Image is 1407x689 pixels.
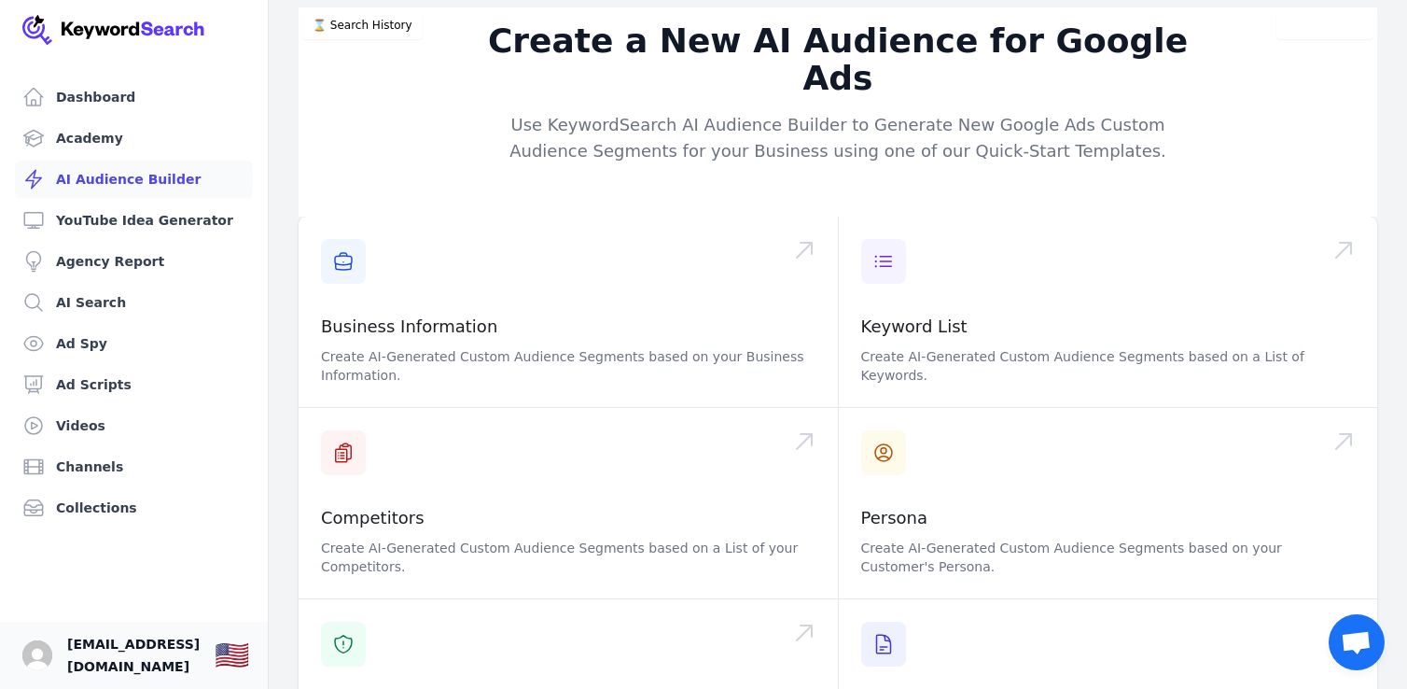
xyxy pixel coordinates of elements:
[215,637,249,674] button: 🇺🇸
[15,284,253,321] a: AI Search
[215,639,249,672] div: 🇺🇸
[22,640,52,670] button: Open user button
[15,243,253,280] a: Agency Report
[321,508,425,527] a: Competitors
[480,112,1196,164] p: Use KeywordSearch AI Audience Builder to Generate New Google Ads Custom Audience Segments for you...
[15,161,253,198] a: AI Audience Builder
[22,15,205,45] img: Your Company
[861,316,968,336] a: Keyword List
[67,633,200,678] span: [EMAIL_ADDRESS][DOMAIN_NAME]
[15,489,253,527] a: Collections
[15,407,253,444] a: Videos
[302,11,423,39] button: ⌛️ Search History
[15,366,253,403] a: Ad Scripts
[15,325,253,362] a: Ad Spy
[15,202,253,239] a: YouTube Idea Generator
[15,78,253,116] a: Dashboard
[15,120,253,157] a: Academy
[15,448,253,485] a: Channels
[321,316,497,336] a: Business Information
[861,508,928,527] a: Persona
[1329,614,1385,670] a: Open chat
[480,22,1196,97] h2: Create a New AI Audience for Google Ads
[1276,11,1373,39] button: Video Tutorial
